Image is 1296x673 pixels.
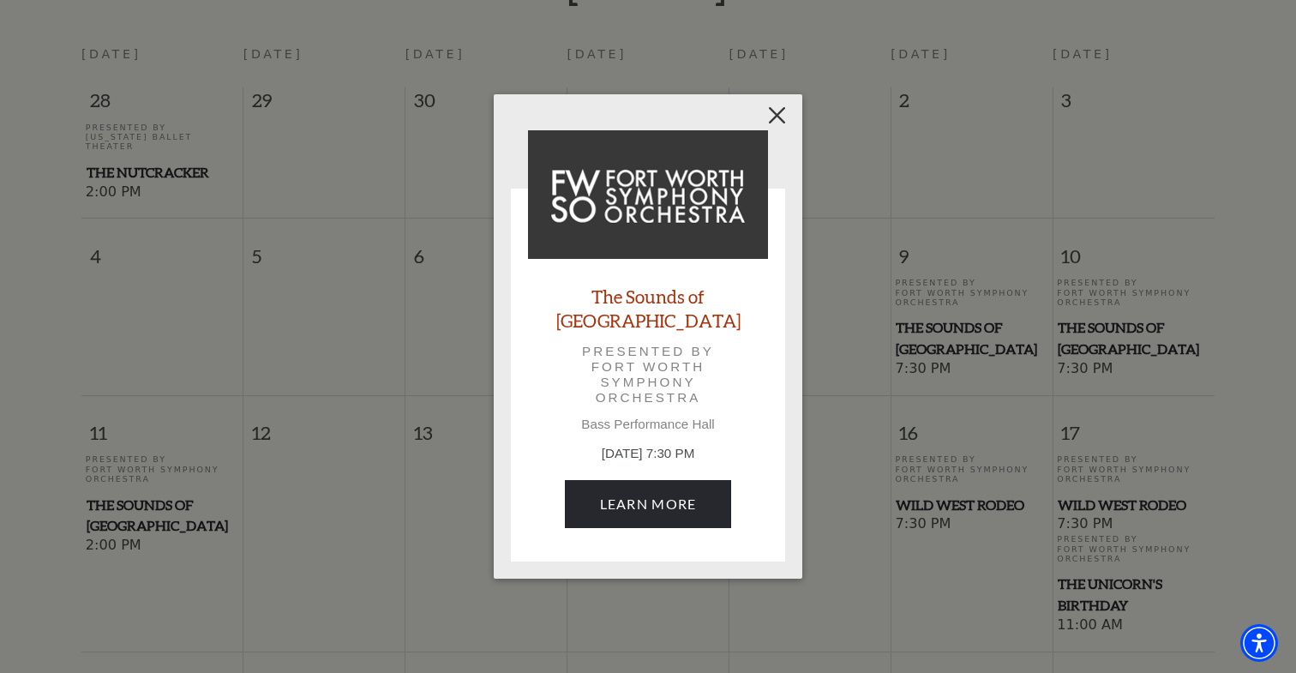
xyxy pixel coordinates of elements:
button: Close [761,99,794,131]
img: The Sounds of Paris [528,130,768,259]
p: Presented by Fort Worth Symphony Orchestra [552,344,744,406]
a: The Sounds of [GEOGRAPHIC_DATA] [528,285,768,331]
div: Accessibility Menu [1240,624,1278,662]
p: Bass Performance Hall [528,417,768,432]
p: [DATE] 7:30 PM [528,444,768,464]
a: January 9, 7:30 PM Learn More [565,480,732,528]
